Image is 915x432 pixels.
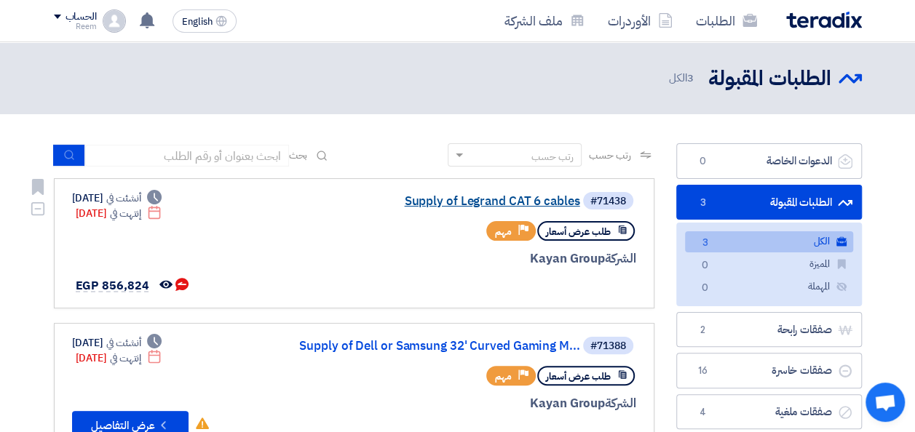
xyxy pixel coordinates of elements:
[495,225,512,239] span: مهم
[72,335,162,351] div: [DATE]
[685,276,853,297] a: المهملة
[76,206,162,221] div: [DATE]
[596,4,684,38] a: الأوردرات
[697,236,714,251] span: 3
[66,11,97,23] div: الحساب
[76,351,162,366] div: [DATE]
[694,196,712,210] span: 3
[289,195,580,208] a: Supply of Legrand CAT 6 cables
[685,254,853,275] a: المميزة
[605,394,636,412] span: الشركة
[173,9,237,33] button: English
[85,145,289,167] input: ابحث بعنوان أو رقم الطلب
[669,70,697,87] span: الكل
[687,70,694,86] span: 3
[106,191,141,206] span: أنشئت في
[590,341,626,351] div: #71388
[694,405,712,420] span: 4
[495,369,512,383] span: مهم
[694,323,712,337] span: 2
[546,225,611,239] span: طلب عرض أسعار
[676,143,862,179] a: الدعوات الخاصة0
[708,65,831,93] h2: الطلبات المقبولة
[676,312,862,348] a: صفقات رابحة2
[694,154,712,169] span: 0
[685,231,853,252] a: الكل
[676,353,862,388] a: صفقات خاسرة16
[676,394,862,430] a: صفقات ملغية4
[590,196,626,207] div: #71438
[72,191,162,206] div: [DATE]
[866,383,905,422] div: Open chat
[110,206,141,221] span: إنتهت في
[493,4,596,38] a: ملف الشركة
[676,185,862,220] a: الطلبات المقبولة3
[286,249,636,268] div: Kayan Group
[54,23,97,31] div: Reem
[694,364,712,378] span: 16
[110,351,141,366] span: إنتهت في
[106,335,141,351] span: أنشئت في
[697,281,714,296] span: 0
[605,249,636,268] span: الشركة
[76,277,149,295] span: EGP 856,824
[531,149,574,164] div: رتب حسب
[589,148,630,163] span: رتب حسب
[786,12,862,28] img: Teradix logo
[103,9,126,33] img: profile_test.png
[289,148,308,163] span: بحث
[182,17,213,27] span: English
[286,394,636,413] div: Kayan Group
[546,369,611,383] span: طلب عرض أسعار
[684,4,769,38] a: الطلبات
[289,340,580,353] a: Supply of Dell or Samsung 32' Curved Gaming M...
[697,258,714,273] span: 0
